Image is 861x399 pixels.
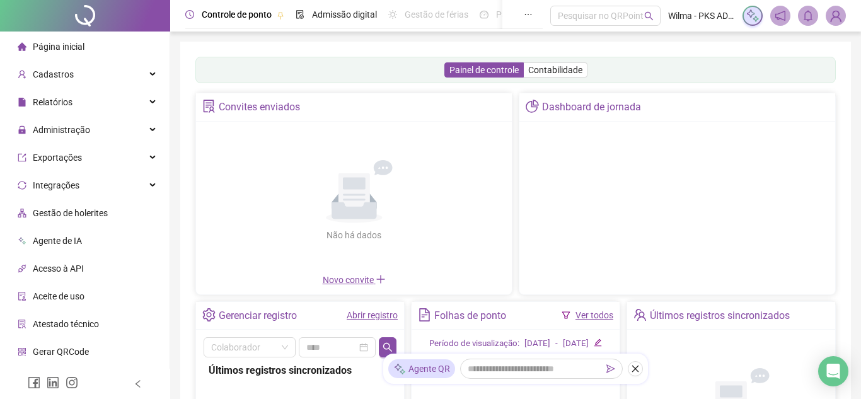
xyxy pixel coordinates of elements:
div: [DATE] [563,337,589,350]
span: Agente de IA [33,236,82,246]
span: file-done [296,10,304,19]
span: api [18,264,26,273]
span: left [134,379,142,388]
span: Atestado técnico [33,319,99,329]
span: Novo convite [323,275,386,285]
span: sun [388,10,397,19]
span: audit [18,292,26,301]
span: home [18,42,26,51]
span: close [631,364,640,373]
img: sparkle-icon.fc2bf0ac1784a2077858766a79e2daf3.svg [393,362,406,376]
span: pushpin [277,11,284,19]
span: Admissão digital [312,9,377,20]
span: search [383,342,393,352]
span: Página inicial [33,42,84,52]
a: Ver todos [575,310,613,320]
span: team [633,308,647,321]
span: clock-circle [185,10,194,19]
span: qrcode [18,347,26,356]
span: notification [775,10,786,21]
span: Integrações [33,180,79,190]
span: Painel de controle [449,65,519,75]
span: solution [18,320,26,328]
a: Abrir registro [347,310,398,320]
span: apartment [18,209,26,217]
span: edit [594,338,602,347]
span: ellipsis [524,10,533,19]
div: - [555,337,558,350]
span: file-text [418,308,431,321]
span: filter [562,311,570,320]
div: Convites enviados [219,96,300,118]
span: sync [18,181,26,190]
span: instagram [66,376,78,389]
span: Contabilidade [528,65,582,75]
span: Relatórios [33,97,72,107]
span: solution [202,100,216,113]
div: Agente QR [388,359,455,378]
div: Não há dados [296,228,412,242]
span: pie-chart [526,100,539,113]
span: Exportações [33,153,82,163]
span: send [606,364,615,373]
span: user-add [18,70,26,79]
div: Open Intercom Messenger [818,356,848,386]
span: setting [202,308,216,321]
span: Controle de ponto [202,9,272,20]
span: lock [18,125,26,134]
span: file [18,98,26,107]
img: sparkle-icon.fc2bf0ac1784a2077858766a79e2daf3.svg [746,9,760,23]
span: dashboard [480,10,488,19]
div: Folhas de ponto [434,305,506,327]
span: Gestão de férias [405,9,468,20]
span: Aceite de uso [33,291,84,301]
span: Gerar QRCode [33,347,89,357]
div: Período de visualização: [429,337,519,350]
span: facebook [28,376,40,389]
span: linkedin [47,376,59,389]
div: Gerenciar registro [219,305,297,327]
span: Acesso à API [33,263,84,274]
span: Wilma - PKS ADMINISTRADORA [668,9,735,23]
span: Administração [33,125,90,135]
span: search [644,11,654,21]
span: bell [802,10,814,21]
span: export [18,153,26,162]
span: Painel do DP [496,9,545,20]
img: 74760 [826,6,845,25]
span: Cadastros [33,69,74,79]
span: plus [376,274,386,284]
div: Dashboard de jornada [542,96,641,118]
span: Gestão de holerites [33,208,108,218]
div: Últimos registros sincronizados [209,362,391,378]
div: Últimos registros sincronizados [650,305,790,327]
div: [DATE] [524,337,550,350]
